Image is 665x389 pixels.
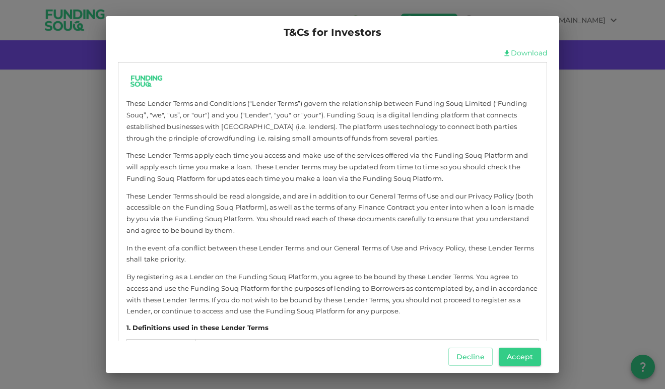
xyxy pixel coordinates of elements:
img: logo [126,71,167,92]
span: These Lender Terms apply each time you access and make use of the services offered via the Fundin... [126,150,539,184]
h6: 1. Definitions used in these Lender Terms [126,323,539,333]
a: logo [126,71,539,92]
td: Borrower [127,339,196,367]
span: By registering as a Lender on the Funding Souq Platform, you agree to be bound by these Lender Te... [126,271,539,317]
td: means a borrower under a Finance Contract or, as applicable, a person who is applying for borrowi... [195,339,538,367]
a: Download [511,48,547,58]
button: Accept [499,348,541,366]
button: Decline [448,348,493,366]
span: These Lender Terms and Conditions (“Lender Terms”) govern the relationship between Funding Souq L... [126,98,539,144]
span: T&Cs for Investors [284,24,382,40]
span: These Lender Terms should be read alongside, and are in addition to our General Terms of Use and ... [126,190,539,236]
span: In the event of a conflict between these Lender Terms and our General Terms of Use and Privacy Po... [126,242,539,266]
